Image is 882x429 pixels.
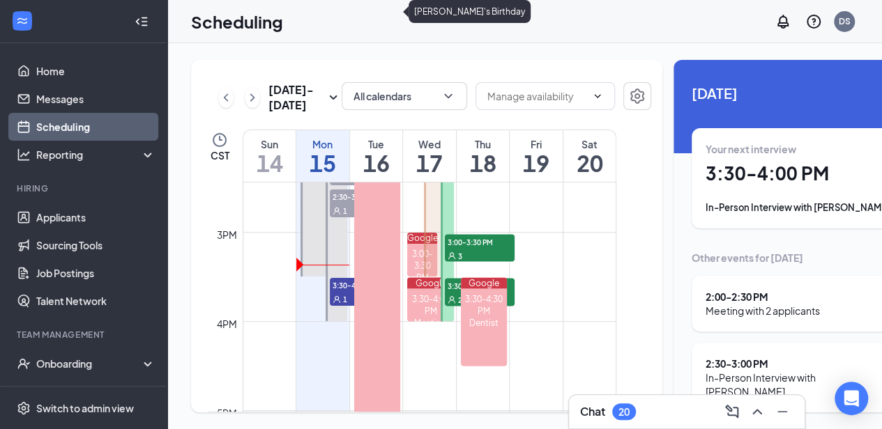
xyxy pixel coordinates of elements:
div: Team Management [17,329,153,341]
div: Meeting with 2 applicants [407,316,454,352]
svg: UserCheck [17,357,31,370]
svg: SmallChevronDown [325,89,342,106]
div: 2:00 - 2:30 PM [706,290,820,304]
a: Applicants [36,203,155,231]
h1: 19 [510,151,563,175]
svg: ChevronDown [441,89,455,103]
a: Scheduling [36,113,155,141]
a: September 15, 2025 [296,130,349,182]
svg: Settings [17,401,31,415]
div: 20 [618,406,630,418]
div: Google [407,233,437,244]
h1: 18 [457,151,510,175]
svg: User [333,207,341,215]
a: Home [36,57,155,85]
h1: 20 [563,151,616,175]
svg: QuestionInfo [805,13,822,30]
div: 3:00-3:30 PM [407,248,437,283]
div: 2:30 - 3:00 PM [706,357,878,370]
button: ChevronRight [245,87,260,108]
button: ChevronUp [746,400,768,423]
svg: Settings [629,88,646,104]
div: Reporting [36,148,156,162]
button: Minimize [771,400,793,423]
svg: Minimize [774,403,791,420]
button: ComposeMessage [721,400,743,423]
div: Dentist [461,316,508,328]
a: September 14, 2025 [243,130,296,182]
div: Sun [243,137,296,151]
h1: 15 [296,151,349,175]
div: Meeting with 2 applicants [706,304,820,318]
div: Google [407,277,454,288]
h3: Chat [580,404,605,419]
div: Sat [563,137,616,151]
div: In-Person Interview with [PERSON_NAME] [706,370,878,398]
span: 3:30-4:00 PM [445,278,515,292]
span: 3:30-4:00 PM [330,278,400,292]
a: September 18, 2025 [457,130,510,182]
a: September 19, 2025 [510,130,563,182]
button: All calendarsChevronDown [342,82,467,110]
span: 3 [458,251,462,260]
a: Team [36,377,155,405]
svg: ChevronRight [245,89,259,106]
div: 3:30-4:30 PM [461,292,508,316]
div: 5pm [214,405,240,421]
div: Fri [510,137,563,151]
span: 3:00-3:30 PM [445,234,515,248]
h3: [DATE] - [DATE] [268,82,325,113]
div: 3:30-4:00 PM [407,292,454,316]
span: CST [211,148,229,162]
svg: ChevronDown [592,91,603,102]
input: Manage availability [487,88,586,104]
div: Thu [457,137,510,151]
div: Wed [403,137,456,151]
div: Open Intercom Messenger [835,382,868,415]
h1: 17 [403,151,456,175]
a: September 17, 2025 [403,130,456,182]
svg: Clock [211,132,228,148]
span: 1 [343,295,347,304]
svg: Notifications [775,13,791,30]
a: Job Postings [36,259,155,287]
div: Onboarding [36,357,144,370]
h1: Scheduling [191,10,283,33]
a: Settings [623,82,651,113]
span: 2:30-3:00 PM [330,189,400,203]
svg: User [333,295,341,304]
a: Messages [36,85,155,113]
a: Talent Network [36,287,155,315]
svg: WorkstreamLogo [15,14,29,28]
h1: 14 [243,151,296,175]
div: Switch to admin view [36,401,134,415]
a: September 16, 2025 [350,130,403,182]
a: Sourcing Tools [36,231,155,259]
svg: ChevronUp [749,403,766,420]
a: September 20, 2025 [563,130,616,182]
div: Tue [350,137,403,151]
div: Mon [296,137,349,151]
svg: ComposeMessage [724,403,740,420]
div: Hiring [17,182,153,194]
div: DS [839,15,851,27]
button: Settings [623,82,651,110]
button: ChevronLeft [218,87,234,108]
div: 3pm [214,227,240,242]
svg: User [448,251,456,260]
h1: 16 [350,151,403,175]
svg: Analysis [17,148,31,162]
svg: Collapse [135,15,149,29]
span: 1 [343,206,347,216]
svg: User [448,295,456,304]
div: Google [461,277,508,288]
svg: ChevronLeft [219,89,233,106]
div: 4pm [214,316,240,331]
